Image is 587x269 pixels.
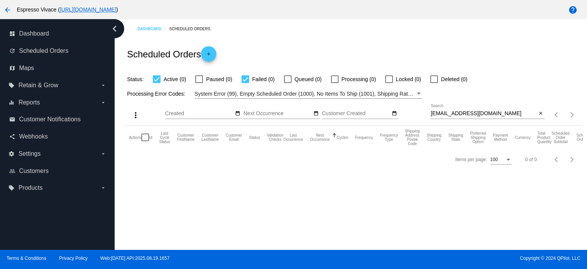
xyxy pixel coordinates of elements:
i: local_offer [8,185,15,191]
span: Reports [18,99,40,106]
mat-icon: more_vert [131,111,140,120]
button: Change sorting for ShippingCountry [426,133,441,142]
button: Change sorting for NextOccurrenceUtc [310,133,330,142]
button: Change sorting for FrequencyType [380,133,398,142]
a: Terms & Conditions [6,256,46,261]
mat-icon: date_range [313,111,319,117]
a: dashboard Dashboard [9,28,106,40]
i: email [9,116,15,122]
i: arrow_drop_down [100,82,106,88]
button: Change sorting for Cycles [337,135,348,140]
input: Search [431,111,537,117]
mat-icon: add [204,51,213,60]
span: Webhooks [19,133,48,140]
span: Paused (0) [206,75,232,84]
h2: Scheduled Orders [127,46,216,62]
a: Web:[DATE] API:2025.08.19.1657 [101,256,170,261]
mat-icon: date_range [235,111,240,117]
div: Items per page: [455,157,487,162]
button: Change sorting for LastProcessingCycleId [159,131,170,144]
button: Previous page [549,107,564,122]
mat-icon: date_range [392,111,397,117]
i: people_outline [9,168,15,174]
mat-select: Items per page: [490,157,512,163]
mat-icon: close [538,111,543,117]
i: arrow_drop_down [100,99,106,106]
a: share Webhooks [9,130,106,143]
span: Copyright © 2024 QPilot, LLC [300,256,581,261]
button: Change sorting for Frequency [355,135,373,140]
span: Maps [19,65,34,72]
input: Next Occurrence [243,111,312,117]
a: [URL][DOMAIN_NAME] [60,7,116,13]
button: Next page [564,152,580,167]
span: Processing (0) [342,75,376,84]
i: dashboard [9,31,15,37]
span: Customers [19,168,49,174]
span: Settings [18,150,41,157]
button: Change sorting for Subtotal [551,131,569,144]
span: Dashboard [19,30,49,37]
button: Change sorting for PaymentMethod.Type [493,133,508,142]
a: Dashboard [137,23,169,35]
i: update [9,48,15,54]
mat-icon: arrow_back [3,5,12,15]
button: Next page [564,107,580,122]
button: Clear [537,110,545,118]
a: update Scheduled Orders [9,45,106,57]
button: Change sorting for Status [249,135,260,140]
i: chevron_left [109,23,121,35]
mat-header-cell: Actions [129,126,141,149]
a: email Customer Notifications [9,113,106,126]
i: arrow_drop_down [100,185,106,191]
a: Privacy Policy [59,256,88,261]
div: 0 of 0 [525,157,537,162]
button: Change sorting for Id [149,135,152,140]
button: Change sorting for CurrencyIso [515,135,530,140]
span: Active (0) [164,75,186,84]
mat-icon: help [568,5,577,15]
a: people_outline Customers [9,165,106,177]
button: Change sorting for ShippingPostcode [405,129,420,146]
span: Espresso Vivace ( ) [17,7,118,13]
span: Processing Error Codes: [127,91,185,97]
mat-header-cell: Validation Checks [267,126,283,149]
span: Customer Notifications [19,116,81,123]
button: Change sorting for CustomerFirstName [177,133,195,142]
span: Products [18,184,42,191]
span: Status: [127,76,144,82]
span: Retain & Grow [18,82,58,89]
input: Customer Created [322,111,391,117]
a: map Maps [9,62,106,74]
i: local_offer [8,82,15,88]
button: Change sorting for PreferredShippingOption [470,131,486,144]
a: Scheduled Orders [169,23,217,35]
button: Change sorting for ShippingState [448,133,463,142]
button: Change sorting for CustomerEmail [226,133,242,142]
span: Deleted (0) [441,75,467,84]
button: Previous page [549,152,564,167]
i: equalizer [8,99,15,106]
span: Failed (0) [252,75,275,84]
i: settings [8,151,15,157]
span: Queued (0) [295,75,322,84]
i: arrow_drop_down [100,151,106,157]
mat-select: Filter by Processing Error Codes [195,89,422,99]
span: Scheduled Orders [19,47,68,54]
i: map [9,65,15,71]
i: share [9,134,15,140]
button: Change sorting for CustomerLastName [201,133,219,142]
span: 100 [490,157,498,162]
mat-header-cell: Total Product Quantity [537,126,551,149]
span: Locked (0) [396,75,421,84]
button: Change sorting for LastOccurrenceUtc [284,133,303,142]
input: Created [165,111,234,117]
